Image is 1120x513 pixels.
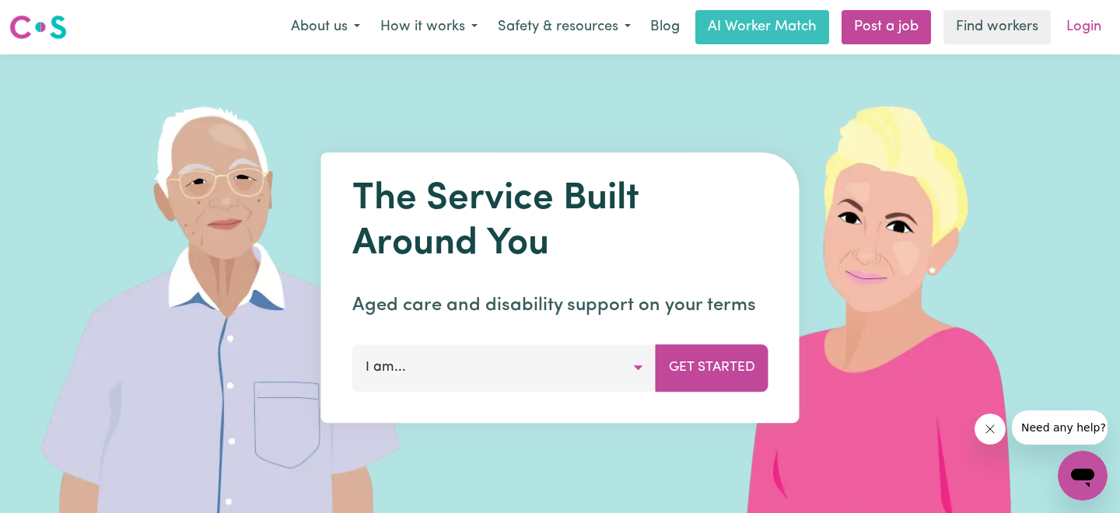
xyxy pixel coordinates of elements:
button: Get Started [656,344,768,391]
iframe: Close message [975,414,1006,445]
a: Login [1057,10,1111,44]
button: How it works [370,11,488,44]
iframe: Button to launch messaging window [1058,451,1108,501]
a: Blog [641,10,689,44]
button: About us [281,11,370,44]
h1: The Service Built Around You [352,177,768,267]
p: Aged care and disability support on your terms [352,291,768,319]
button: Safety & resources [488,11,641,44]
a: AI Worker Match [695,10,829,44]
button: I am... [352,344,656,391]
a: Careseekers logo [9,9,67,45]
img: Careseekers logo [9,13,67,41]
a: Find workers [943,10,1051,44]
a: Post a job [842,10,931,44]
iframe: Message from company [1012,410,1108,445]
